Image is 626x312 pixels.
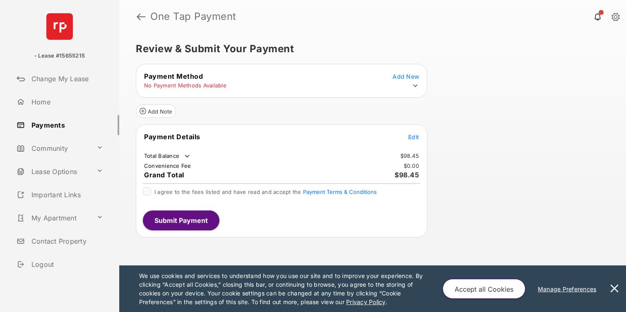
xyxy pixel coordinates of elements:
[408,133,419,140] span: Edit
[34,52,85,60] p: - Lease #15655215
[139,271,425,306] p: We use cookies and services to understand how you use our site and to improve your experience. By...
[144,171,184,179] span: Grand Total
[13,92,119,112] a: Home
[150,12,236,22] strong: One Tap Payment
[144,72,203,80] span: Payment Method
[13,185,106,205] a: Important Links
[400,152,420,160] td: $98.45
[13,138,93,158] a: Community
[144,162,192,169] td: Convenience Fee
[346,298,385,305] u: Privacy Policy
[408,133,419,141] button: Edit
[13,162,93,181] a: Lease Options
[395,171,419,179] span: $98.45
[13,208,93,228] a: My Apartment
[13,115,119,135] a: Payments
[144,82,227,89] td: No Payment Methods Available
[13,254,119,274] a: Logout
[136,44,603,54] h5: Review & Submit Your Payment
[443,279,525,299] button: Accept all Cookies
[538,285,600,293] u: Manage Preferences
[403,162,419,169] td: $0.00
[144,133,200,141] span: Payment Details
[13,69,119,89] a: Change My Lease
[136,104,176,118] button: Add Note
[13,231,119,251] a: Contact Property
[392,72,419,80] button: Add New
[46,13,73,40] img: svg+xml;base64,PHN2ZyB4bWxucz0iaHR0cDovL3d3dy53My5vcmcvMjAwMC9zdmciIHdpZHRoPSI2NCIgaGVpZ2h0PSI2NC...
[392,73,419,80] span: Add New
[144,152,191,160] td: Total Balance
[303,189,377,195] button: I agree to the fees listed and have read and accept the
[154,189,377,195] span: I agree to the fees listed and have read and accept the
[143,210,219,230] button: Submit Payment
